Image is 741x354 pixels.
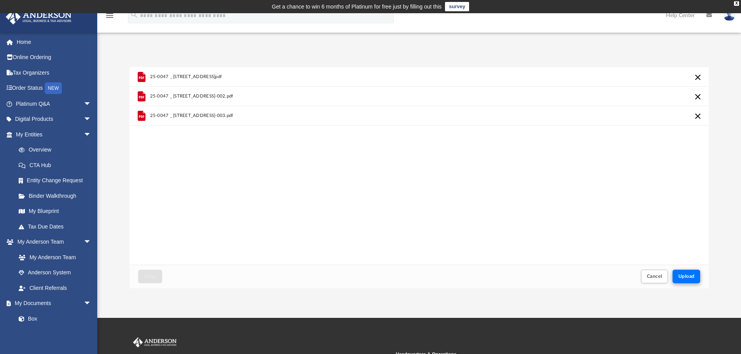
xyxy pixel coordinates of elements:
span: arrow_drop_down [84,127,99,143]
span: Close [144,274,156,279]
a: survey [445,2,469,11]
a: Tax Organizers [5,65,103,80]
a: My Blueprint [11,204,99,219]
span: arrow_drop_down [84,96,99,112]
div: NEW [45,82,62,94]
span: Upload [678,274,695,279]
img: Anderson Advisors Platinum Portal [131,337,178,347]
span: 25-0047 _ [STREET_ADDRESS]pdf [150,74,222,79]
a: Online Ordering [5,50,103,65]
a: Meeting Minutes [11,326,99,342]
a: menu [105,15,114,20]
a: Overview [11,142,103,158]
a: Anderson System [11,265,99,281]
img: User Pic [723,10,735,21]
button: Cancel this upload [693,112,702,121]
a: My Entitiesarrow_drop_down [5,127,103,142]
a: Tax Due Dates [11,219,103,234]
a: My Documentsarrow_drop_down [5,296,99,311]
button: Cancel this upload [693,73,702,82]
a: My Anderson Team [11,249,95,265]
a: Digital Productsarrow_drop_down [5,112,103,127]
a: Client Referrals [11,280,99,296]
button: Close [138,270,162,283]
div: Upload [130,67,709,288]
span: 25-0047 _ [STREET_ADDRESS]-002.pdf [150,94,233,99]
span: 25-0047 _ [STREET_ADDRESS]-003.pdf [150,113,233,118]
span: arrow_drop_down [84,234,99,250]
i: menu [105,11,114,20]
div: close [734,1,739,6]
img: Anderson Advisors Platinum Portal [4,9,74,24]
button: Cancel this upload [693,92,702,101]
span: arrow_drop_down [84,112,99,127]
i: search [130,10,138,19]
div: grid [130,67,709,265]
a: Home [5,34,103,50]
a: Box [11,311,95,326]
span: arrow_drop_down [84,296,99,312]
a: Entity Change Request [11,173,103,188]
div: Get a chance to win 6 months of Platinum for free just by filling out this [272,2,442,11]
a: CTA Hub [11,157,103,173]
span: Cancel [647,274,662,279]
a: Binder Walkthrough [11,188,103,204]
a: Platinum Q&Aarrow_drop_down [5,96,103,112]
a: My Anderson Teamarrow_drop_down [5,234,99,250]
a: Order StatusNEW [5,80,103,96]
button: Cancel [641,270,668,283]
button: Upload [673,270,701,283]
